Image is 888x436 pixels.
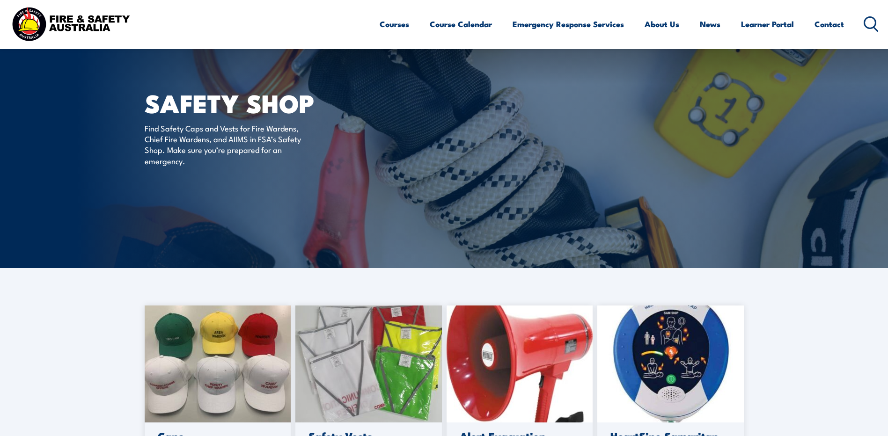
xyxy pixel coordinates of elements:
[430,12,492,36] a: Course Calendar
[145,123,316,167] p: Find Safety Caps and Vests for Fire Wardens, Chief Fire Wardens, and AIIMS in FSA’s Safety Shop. ...
[380,12,409,36] a: Courses
[645,12,679,36] a: About Us
[700,12,720,36] a: News
[513,12,624,36] a: Emergency Response Services
[447,305,593,422] img: megaphone-1.jpg
[815,12,844,36] a: Contact
[741,12,794,36] a: Learner Portal
[145,305,291,422] img: caps-scaled-1.jpg
[597,305,744,422] img: 500.jpg
[295,305,442,422] img: 20230220_093531-scaled-1.jpg
[145,92,376,114] h1: SAFETY SHOP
